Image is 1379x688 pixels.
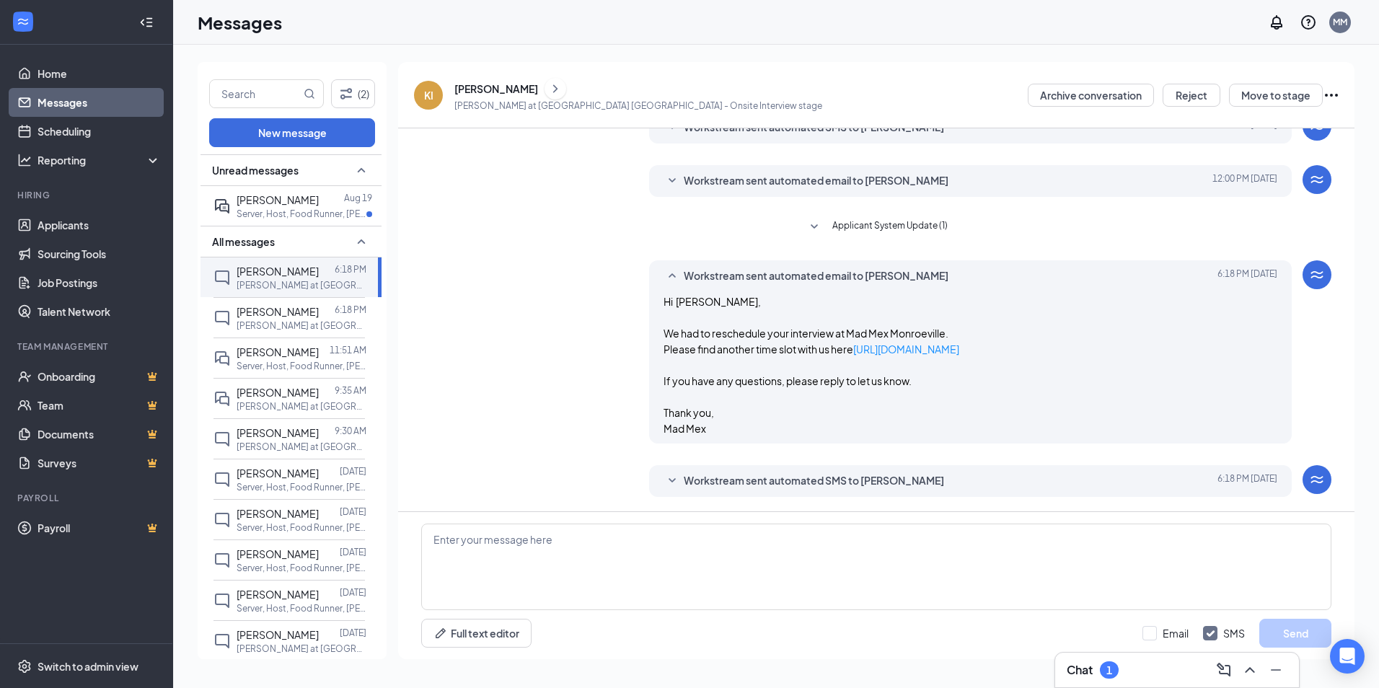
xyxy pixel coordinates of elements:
[340,506,366,518] p: [DATE]
[1067,662,1093,678] h3: Chat
[1267,661,1285,679] svg: Minimize
[1323,87,1340,104] svg: Ellipses
[1308,471,1326,488] svg: WorkstreamLogo
[1028,84,1154,107] button: Archive conversation
[335,304,366,316] p: 6:18 PM
[38,117,161,146] a: Scheduling
[664,172,681,190] svg: SmallChevronDown
[213,198,231,215] svg: ActiveDoubleChat
[237,521,366,534] p: Server, Host, Food Runner, [PERSON_NAME] - Open Interviews [DATE] 12PM-4PM at Mad Mex [GEOGRAPHIC...
[664,294,1278,309] p: Hi [PERSON_NAME],
[237,547,319,560] span: [PERSON_NAME]
[1229,84,1323,107] button: Move to stage
[1268,14,1285,31] svg: Notifications
[664,420,1278,436] p: Mad Mex
[237,305,319,318] span: [PERSON_NAME]
[38,239,161,268] a: Sourcing Tools
[198,10,282,35] h1: Messages
[237,386,319,399] span: [PERSON_NAME]
[38,420,161,449] a: DocumentsCrown
[213,269,231,286] svg: ChatInactive
[139,15,154,30] svg: Collapse
[38,391,161,420] a: TeamCrown
[664,268,681,285] svg: SmallChevronUp
[806,219,823,236] svg: SmallChevronDown
[17,153,32,167] svg: Analysis
[213,350,231,367] svg: DoubleChat
[664,325,1278,341] p: We had to reschedule your interview at Mad Mex Monroeville.
[237,481,366,493] p: Server, Host, Food Runner, [PERSON_NAME] - Open Interviews [DATE] 12PM-4PM at Mad Mex [GEOGRAPHIC...
[684,472,944,490] span: Workstream sent automated SMS to [PERSON_NAME]
[213,511,231,529] svg: ChatInactive
[38,59,161,88] a: Home
[237,208,366,220] p: Server, Host, Food Runner, [PERSON_NAME] - Open Interviews [DATE] 12PM-4PM at Mad Mex [GEOGRAPHIC...
[237,507,319,520] span: [PERSON_NAME]
[237,628,319,641] span: [PERSON_NAME]
[1217,472,1277,490] span: [DATE] 6:18 PM
[832,219,948,236] span: Applicant System Update (1)
[38,153,162,167] div: Reporting
[1238,658,1261,682] button: ChevronUp
[210,80,301,107] input: Search
[1308,266,1326,283] svg: WorkstreamLogo
[213,471,231,488] svg: ChatInactive
[1215,661,1233,679] svg: ComposeMessage
[548,80,563,97] svg: ChevronRight
[1300,14,1317,31] svg: QuestionInfo
[330,344,366,356] p: 11:51 AM
[237,279,366,291] p: [PERSON_NAME] at [GEOGRAPHIC_DATA] [GEOGRAPHIC_DATA]
[237,319,366,332] p: [PERSON_NAME] at [GEOGRAPHIC_DATA] [GEOGRAPHIC_DATA]
[338,85,355,102] svg: Filter
[237,265,319,278] span: [PERSON_NAME]
[1330,639,1365,674] div: Open Intercom Messenger
[1308,171,1326,188] svg: WorkstreamLogo
[340,465,366,477] p: [DATE]
[237,345,319,358] span: [PERSON_NAME]
[344,192,372,204] p: Aug 19
[340,546,366,558] p: [DATE]
[213,592,231,609] svg: ChatInactive
[38,268,161,297] a: Job Postings
[209,118,375,147] button: New message
[1241,661,1259,679] svg: ChevronUp
[237,400,366,413] p: [PERSON_NAME] at [GEOGRAPHIC_DATA] [GEOGRAPHIC_DATA]
[1264,658,1287,682] button: Minimize
[664,405,1278,420] p: Thank you,
[237,467,319,480] span: [PERSON_NAME]
[237,562,366,574] p: Server, Host, Food Runner, [PERSON_NAME] - Open Interviews [DATE] 12PM-4PM at Mad Mex [GEOGRAPHIC...
[545,78,566,100] button: ChevronRight
[335,384,366,397] p: 9:35 AM
[38,659,138,674] div: Switch to admin view
[213,632,231,650] svg: ChatInactive
[664,341,1278,357] p: Please find another time slot with us here
[38,297,161,326] a: Talent Network
[1163,84,1220,107] button: Reject
[454,100,822,112] p: [PERSON_NAME] at [GEOGRAPHIC_DATA] [GEOGRAPHIC_DATA] - Onsite Interview stage
[340,627,366,639] p: [DATE]
[16,14,30,29] svg: WorkstreamLogo
[38,449,161,477] a: SurveysCrown
[806,219,948,236] button: SmallChevronDownApplicant System Update (1)
[664,373,1278,389] p: If you have any questions, please reply to let us know.
[237,588,319,601] span: [PERSON_NAME]
[237,360,366,372] p: Server, Host, Food Runner, [PERSON_NAME] - Open Interviews [DATE] 12PM-4PM at Mad Mex [GEOGRAPHIC...
[335,263,366,275] p: 6:18 PM
[17,492,158,504] div: Payroll
[684,268,948,285] span: Workstream sent automated email to [PERSON_NAME]
[353,233,370,250] svg: SmallChevronUp
[454,81,538,96] div: [PERSON_NAME]
[1212,172,1277,190] span: [DATE] 12:00 PM
[213,431,231,448] svg: ChatInactive
[335,425,366,437] p: 9:30 AM
[853,343,959,356] a: [URL][DOMAIN_NAME]
[212,234,275,249] span: All messages
[38,362,161,391] a: OnboardingCrown
[424,88,433,102] div: KI
[340,586,366,599] p: [DATE]
[213,309,231,327] svg: ChatInactive
[213,390,231,407] svg: DoubleChat
[433,626,448,640] svg: Pen
[17,189,158,201] div: Hiring
[38,211,161,239] a: Applicants
[1212,658,1235,682] button: ComposeMessage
